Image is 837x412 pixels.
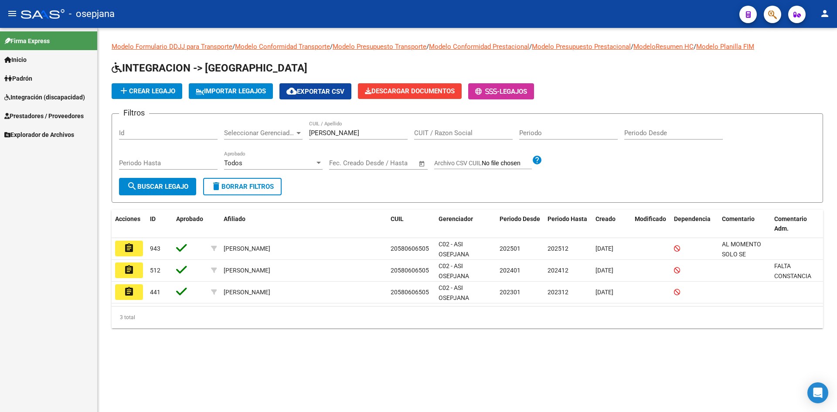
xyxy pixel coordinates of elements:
[115,215,140,222] span: Acciones
[475,88,500,95] span: -
[439,241,469,258] span: C02 - ASI OSEPJANA
[224,244,270,254] div: [PERSON_NAME]
[595,267,613,274] span: [DATE]
[69,4,115,24] span: - osepjana
[112,62,307,74] span: INTEGRACION -> [GEOGRAPHIC_DATA]
[500,289,521,296] span: 202301
[439,284,469,301] span: C02 - ASI OSEPJANA
[722,215,755,222] span: Comentario
[774,215,807,232] span: Comentario Adm.
[548,245,568,252] span: 202512
[595,215,616,222] span: Creado
[358,83,462,99] button: Descargar Documentos
[387,210,435,238] datatable-header-cell: CUIL
[150,289,160,296] span: 441
[434,160,482,167] span: Archivo CSV CUIL
[4,36,50,46] span: Firma Express
[150,267,160,274] span: 512
[592,210,631,238] datatable-header-cell: Creado
[224,215,245,222] span: Afiliado
[279,83,351,99] button: Exportar CSV
[112,210,146,238] datatable-header-cell: Acciones
[595,289,613,296] span: [DATE]
[439,215,473,222] span: Gerenciador
[365,87,455,95] span: Descargar Documentos
[224,129,295,137] span: Seleccionar Gerenciador
[417,159,427,169] button: Open calendar
[112,43,232,51] a: Modelo Formulario DDJJ para Transporte
[722,241,772,317] span: AL MOMENTO SOLO SE AUTORIZA FONO. PSICOLOGA FALTA TODA SU DOCUMENTACION HABILITANTE.
[696,43,754,51] a: Modelo Planilla FIM
[112,42,823,328] div: / / / / / /
[820,8,830,19] mat-icon: person
[112,306,823,328] div: 3 total
[439,262,469,279] span: C02 - ASI OSEPJANA
[532,155,542,165] mat-icon: help
[391,245,429,252] span: 20580606505
[633,43,694,51] a: ModeloResumen HC
[329,159,364,167] input: Fecha inicio
[224,266,270,276] div: [PERSON_NAME]
[500,215,540,222] span: Periodo Desde
[774,262,811,309] span: FALTA CONSTANCIA DE ALUMNO REGULAR (presentada)
[124,243,134,253] mat-icon: assignment
[496,210,544,238] datatable-header-cell: Periodo Desde
[500,267,521,274] span: 202401
[235,43,330,51] a: Modelo Conformidad Transporte
[124,265,134,275] mat-icon: assignment
[372,159,415,167] input: Fecha fin
[718,210,771,238] datatable-header-cell: Comentario
[500,88,527,95] span: Legajos
[224,159,242,167] span: Todos
[4,74,32,83] span: Padrón
[391,215,404,222] span: CUIL
[286,88,344,95] span: Exportar CSV
[771,210,823,238] datatable-header-cell: Comentario Adm.
[119,178,196,195] button: Buscar Legajo
[391,289,429,296] span: 20580606505
[4,130,74,140] span: Explorador de Archivos
[150,245,160,252] span: 943
[112,83,182,99] button: Crear Legajo
[203,178,282,195] button: Borrar Filtros
[548,289,568,296] span: 202312
[429,43,529,51] a: Modelo Conformidad Prestacional
[127,183,188,191] span: Buscar Legajo
[4,111,84,121] span: Prestadores / Proveedores
[7,8,17,19] mat-icon: menu
[119,107,149,119] h3: Filtros
[595,245,613,252] span: [DATE]
[220,210,387,238] datatable-header-cell: Afiliado
[548,267,568,274] span: 202412
[548,215,587,222] span: Periodo Hasta
[532,43,631,51] a: Modelo Presupuesto Prestacional
[333,43,426,51] a: Modelo Presupuesto Transporte
[435,210,496,238] datatable-header-cell: Gerenciador
[635,215,666,222] span: Modificado
[146,210,173,238] datatable-header-cell: ID
[173,210,208,238] datatable-header-cell: Aprobado
[391,267,429,274] span: 20580606505
[119,85,129,96] mat-icon: add
[211,183,274,191] span: Borrar Filtros
[4,55,27,65] span: Inicio
[807,382,828,403] div: Open Intercom Messenger
[224,287,270,297] div: [PERSON_NAME]
[176,215,203,222] span: Aprobado
[119,87,175,95] span: Crear Legajo
[4,92,85,102] span: Integración (discapacidad)
[631,210,670,238] datatable-header-cell: Modificado
[670,210,718,238] datatable-header-cell: Dependencia
[286,86,297,96] mat-icon: cloud_download
[196,87,266,95] span: IMPORTAR LEGAJOS
[674,215,711,222] span: Dependencia
[124,286,134,297] mat-icon: assignment
[500,245,521,252] span: 202501
[211,181,221,191] mat-icon: delete
[482,160,532,167] input: Archivo CSV CUIL
[468,83,534,99] button: -Legajos
[150,215,156,222] span: ID
[189,83,273,99] button: IMPORTAR LEGAJOS
[544,210,592,238] datatable-header-cell: Periodo Hasta
[127,181,137,191] mat-icon: search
